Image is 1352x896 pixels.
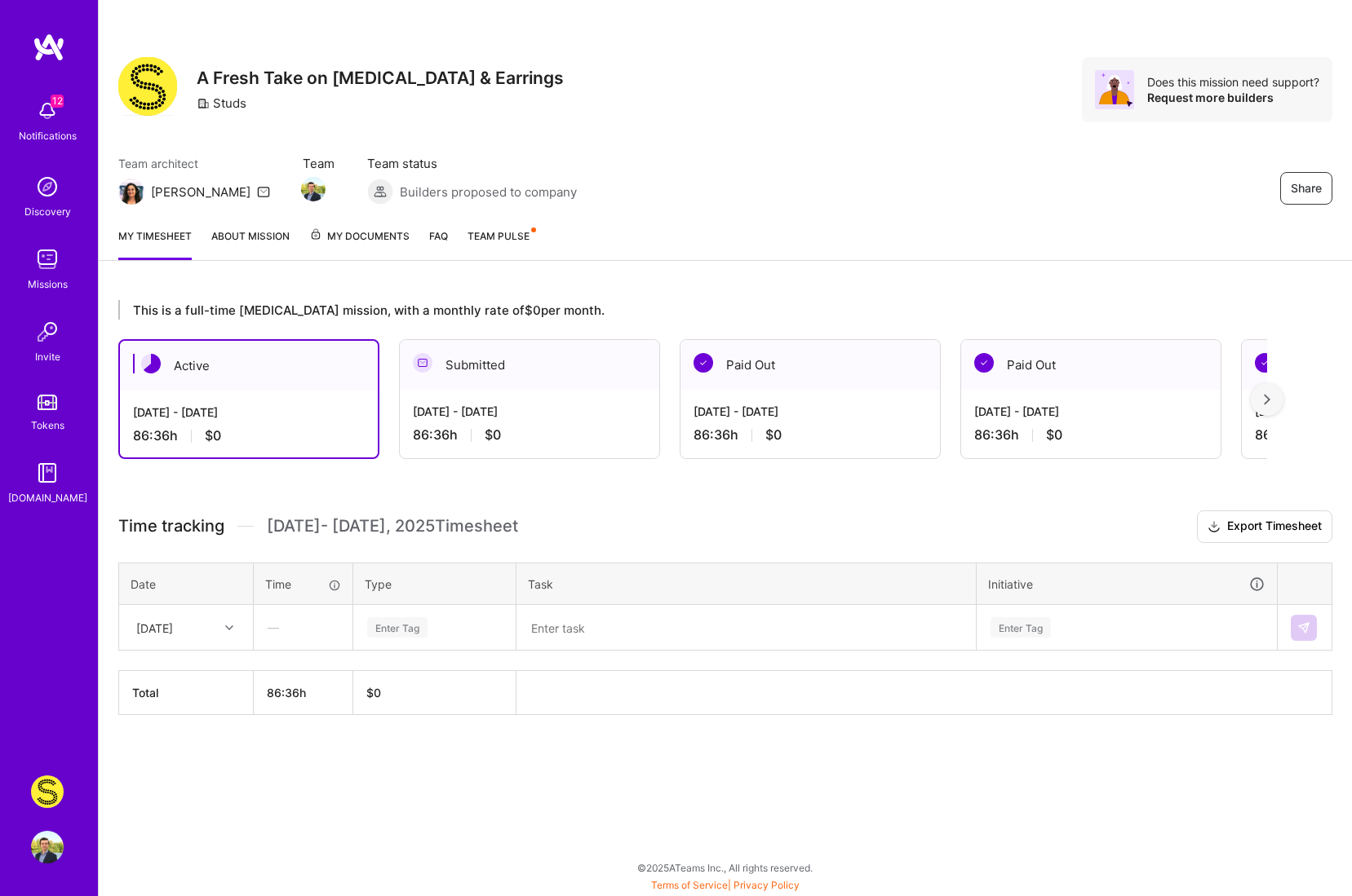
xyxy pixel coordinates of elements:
[367,155,577,172] span: Team status
[734,879,800,891] a: Privacy Policy
[197,95,246,112] div: Studs
[303,155,335,172] span: Team
[429,227,448,260] a: FAQ
[197,97,210,110] i: icon CompanyGray
[974,403,1208,420] div: [DATE] - [DATE]
[353,671,516,715] th: $0
[51,95,64,108] span: 12
[118,227,192,260] a: My timesheet
[118,155,270,172] span: Team architect
[413,403,646,420] div: [DATE] - [DATE]
[1255,353,1274,373] img: Paid Out
[211,227,290,260] a: About Mission
[485,426,501,444] span: $0
[133,427,365,444] div: 86:36 h
[694,353,713,373] img: Paid Out
[680,340,940,390] div: Paid Out
[33,33,65,62] img: logo
[151,183,250,201] div: [PERSON_NAME]
[136,619,173,636] div: [DATE]
[1291,180,1322,196] span: Share
[255,606,352,649] div: —
[468,227,534,260] a: Team Pulse
[309,227,410,260] a: My Documents
[118,57,177,116] img: Company Logo
[119,671,254,715] th: Total
[31,775,64,808] img: Studs: A Fresh Take on Ear Piercing & Earrings
[257,185,270,198] i: icon Mail
[301,177,326,201] img: Team Member Avatar
[119,563,254,605] th: Date
[1280,172,1332,205] button: Share
[31,417,64,434] div: Tokens
[353,563,516,605] th: Type
[19,127,77,144] div: Notifications
[765,426,782,444] span: $0
[694,403,927,420] div: [DATE] - [DATE]
[516,563,977,605] th: Task
[413,426,646,444] div: 86:36 h
[367,179,393,205] img: Builders proposed to company
[400,340,659,390] div: Submitted
[991,615,1051,640] div: Enter Tag
[197,68,564,88] h3: A Fresh Take on [MEDICAL_DATA] & Earrings
[1147,90,1319,105] div: Request more builders
[265,576,341,593] div: Time
[694,426,927,444] div: 86:36 h
[1147,74,1319,90] div: Does this mission need support?
[27,775,68,808] a: Studs: A Fresh Take on Ear Piercing & Earrings
[24,203,71,220] div: Discovery
[303,175,324,203] a: Team Member Avatar
[1208,519,1221,536] i: icon Download
[400,183,577,201] span: Builders proposed to company
[133,404,365,421] div: [DATE] - [DATE]
[961,340,1221,390] div: Paid Out
[118,300,1267,320] div: This is a full-time [MEDICAL_DATA] mission, with a monthly rate of $0 per month.
[1046,426,1062,444] span: $0
[974,426,1208,444] div: 86:36 h
[38,395,57,410] img: tokens
[118,516,224,536] span: Time tracking
[367,615,428,640] div: Enter Tag
[1095,70,1134,109] img: Avatar
[1297,621,1310,634] img: Submit
[98,847,1352,888] div: © 2025 ATeams Inc., All rights reserved.
[31,316,64,348] img: Invite
[141,354,161,373] img: Active
[651,879,728,891] a: Terms of Service
[31,95,64,127] img: bell
[31,457,64,489] img: guide book
[413,353,432,373] img: Submitted
[31,831,64,863] img: User Avatar
[309,227,410,245] span: My Documents
[205,427,221,444] span: $0
[1197,510,1332,543] button: Export Timesheet
[27,831,68,863] a: User Avatar
[225,624,233,632] i: icon Chevron
[28,276,68,293] div: Missions
[468,230,530,242] span: Team Pulse
[974,353,994,373] img: Paid Out
[1264,394,1270,405] img: right
[35,348,60,365] div: Invite
[988,575,1266,594] div: Initiative
[8,489,87,506] div: [DOMAIN_NAME]
[267,516,518,536] span: [DATE] - [DATE] , 2025 Timesheet
[31,170,64,203] img: discovery
[118,179,144,205] img: Team Architect
[31,243,64,276] img: teamwork
[120,341,378,391] div: Active
[254,671,353,715] th: 86:36h
[651,879,800,891] span: |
